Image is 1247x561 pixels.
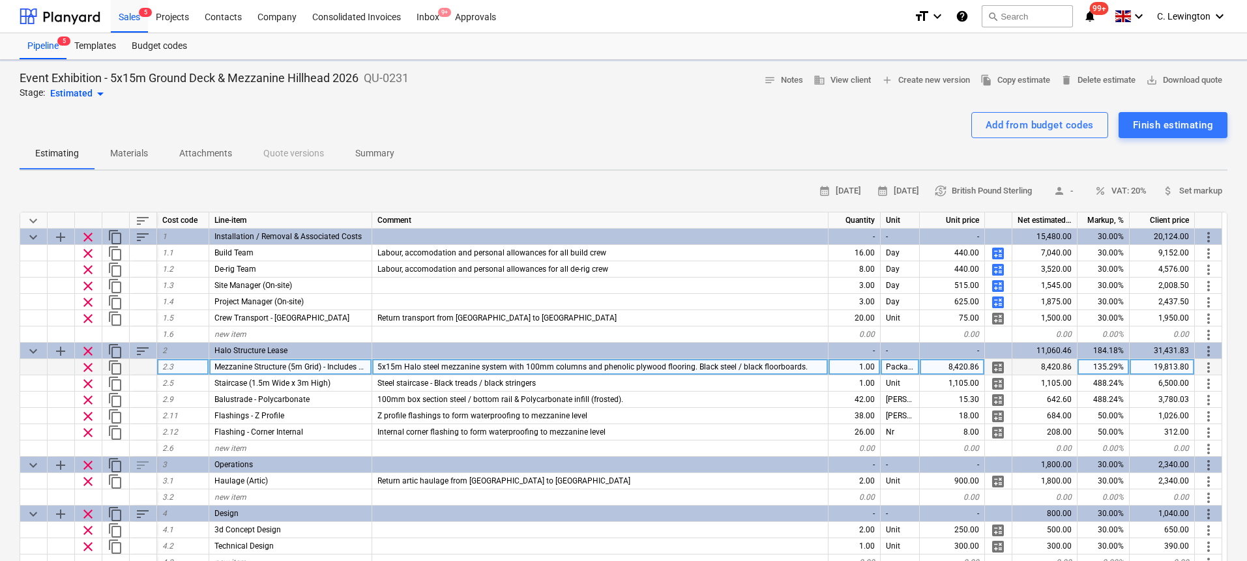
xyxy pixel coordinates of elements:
[1201,425,1216,440] span: More actions
[1078,278,1130,294] div: 30.00%
[990,278,1006,294] span: Manage detailed breakdown for the row
[20,33,66,59] a: Pipeline5
[1078,294,1130,310] div: 30.00%
[1201,376,1216,392] span: More actions
[108,539,123,554] span: Duplicate row
[1078,457,1130,473] div: 30.00%
[57,36,70,46] span: 5
[1130,392,1195,408] div: 3,780.03
[819,184,861,199] span: [DATE]
[124,33,195,59] a: Budget codes
[1078,440,1130,457] div: 0.00%
[1012,310,1078,326] div: 1,500.00
[108,392,123,408] span: Duplicate row
[1012,538,1078,554] div: 300.00
[920,473,985,489] div: 900.00
[1130,457,1195,473] div: 2,340.00
[1078,392,1130,408] div: 488.24%
[214,362,478,371] span: Mezzanine Structure (5m Grid) - Includes 21mm Phenolic Plywood Flooring
[829,522,881,538] div: 2.00
[1090,2,1109,15] span: 99+
[1012,424,1078,440] div: 208.00
[80,360,96,375] span: Remove row
[1078,473,1130,489] div: 30.00%
[1130,489,1195,506] div: 0.00
[162,265,173,274] span: 1.2
[876,70,975,91] button: Create new version
[108,425,123,440] span: Duplicate row
[80,246,96,261] span: Remove row
[1201,343,1216,359] span: More actions
[1012,522,1078,538] div: 500.00
[135,213,151,229] span: Sort rows within table
[1130,506,1195,522] div: 1,040.00
[1078,408,1130,424] div: 50.00%
[80,474,96,489] span: Remove row
[214,281,292,290] span: Site Manager (On-site)
[108,457,123,473] span: Duplicate category
[881,229,920,245] div: -
[1130,473,1195,489] div: 2,340.00
[179,147,232,160] p: Attachments
[25,229,41,245] span: Collapse category
[66,33,124,59] div: Templates
[110,147,148,160] p: Materials
[829,278,881,294] div: 3.00
[1157,11,1210,22] span: C. Lewington
[990,425,1006,440] span: Manage detailed breakdown for the row
[108,343,123,359] span: Duplicate category
[829,440,881,457] div: 0.00
[920,489,985,506] div: 0.00
[1201,327,1216,343] span: More actions
[1012,506,1078,522] div: 800.00
[881,359,920,375] div: Package
[1130,261,1195,278] div: 4,576.00
[108,506,123,522] span: Duplicate category
[980,74,992,86] span: file_copy
[1053,185,1065,197] span: person
[108,523,123,538] span: Duplicate row
[1094,184,1147,199] span: VAT: 20%
[881,506,920,522] div: -
[920,310,985,326] div: 75.00
[881,73,970,88] span: Create new version
[881,392,920,408] div: [PERSON_NAME]
[80,409,96,424] span: Remove row
[1130,245,1195,261] div: 9,152.00
[1012,229,1078,245] div: 15,480.00
[1094,185,1106,197] span: percent
[982,5,1073,27] button: Search
[162,281,173,290] span: 1.3
[53,506,68,522] span: Add sub category to row
[1078,489,1130,506] div: 0.00%
[377,248,606,257] span: Labour, accomodation and personal allowances for all build crew
[1130,212,1195,229] div: Client price
[881,424,920,440] div: Nr
[1012,457,1078,473] div: 1,800.00
[1078,506,1130,522] div: 30.00%
[35,147,79,160] p: Estimating
[1012,212,1078,229] div: Net estimated cost
[920,522,985,538] div: 250.00
[162,313,173,323] span: 1.5
[1078,359,1130,375] div: 135.29%
[20,33,66,59] div: Pipeline
[1133,117,1213,134] div: Finish estimating
[214,330,246,339] span: new item
[1201,360,1216,375] span: More actions
[881,294,920,310] div: Day
[1078,212,1130,229] div: Markup, %
[1157,181,1227,201] button: Set markup
[1201,229,1216,245] span: More actions
[920,261,985,278] div: 440.00
[829,473,881,489] div: 2.00
[877,184,919,199] span: [DATE]
[1078,522,1130,538] div: 30.00%
[829,326,881,343] div: 0.00
[108,474,123,489] span: Duplicate row
[920,278,985,294] div: 515.00
[829,457,881,473] div: -
[377,313,617,323] span: Return transport from London to Buxton
[214,248,254,257] span: Build Team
